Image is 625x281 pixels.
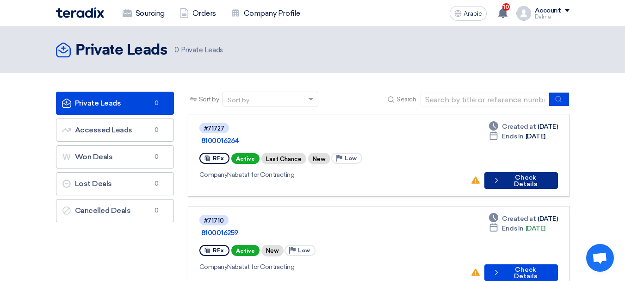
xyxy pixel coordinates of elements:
[313,156,326,162] font: New
[136,9,165,18] font: Sourcing
[535,14,551,20] font: Dalma
[56,92,174,115] a: Private Leads0
[204,217,224,224] font: #71710
[236,156,255,162] font: Active
[228,96,249,104] font: Sort by
[201,137,433,145] a: 8100016264
[227,263,294,271] font: Nabatat for Contracting
[199,263,228,271] font: Company
[56,172,174,195] a: Lost Deals0
[75,206,131,215] font: Cancelled Deals
[172,3,223,24] a: Orders
[503,4,509,10] font: 10
[155,100,159,106] font: 0
[213,247,224,254] font: RFx
[201,137,239,145] font: 8100016264
[213,155,224,162] font: RFx
[420,93,550,106] input: Search by title or reference number
[502,123,536,131] font: Created at
[199,171,228,179] font: Company
[204,125,224,132] font: #71727
[538,123,557,131] font: [DATE]
[266,248,279,255] font: New
[502,132,524,140] font: Ends In
[535,6,561,14] font: Account
[201,229,238,237] font: 8100016259
[236,248,255,254] font: Active
[502,225,524,232] font: Ends In
[75,179,112,188] font: Lost Deals
[75,125,132,134] font: Accessed Leads
[396,95,416,103] font: Search
[115,3,172,24] a: Sourcing
[514,174,537,188] font: Check Details
[227,171,294,179] font: Nabatat for Contracting
[201,229,433,237] a: 8100016259
[586,244,614,272] div: Open chat
[199,95,219,103] font: Sort by
[345,155,357,162] font: Low
[155,207,159,214] font: 0
[450,6,487,21] button: Arabic
[75,99,121,107] font: Private Leads
[56,199,174,222] a: Cancelled Deals0
[484,264,558,281] button: Check Details
[56,119,174,142] a: Accessed Leads0
[516,6,531,21] img: profile_test.png
[174,46,179,54] font: 0
[155,126,159,133] font: 0
[75,43,167,58] font: Private Leads
[266,156,302,162] font: Last Chance
[155,180,159,187] font: 0
[56,145,174,169] a: Won Deals0
[155,153,159,160] font: 0
[526,225,545,232] font: [DATE]
[181,46,223,54] font: Private Leads
[192,9,216,18] font: Orders
[538,215,557,223] font: [DATE]
[244,9,300,18] font: Company Profile
[502,215,536,223] font: Created at
[75,152,113,161] font: Won Deals
[514,266,537,280] font: Check Details
[484,172,557,189] button: Check Details
[298,247,310,254] font: Low
[464,10,482,18] font: Arabic
[56,7,104,18] img: Teradix logo
[526,132,545,140] font: [DATE]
